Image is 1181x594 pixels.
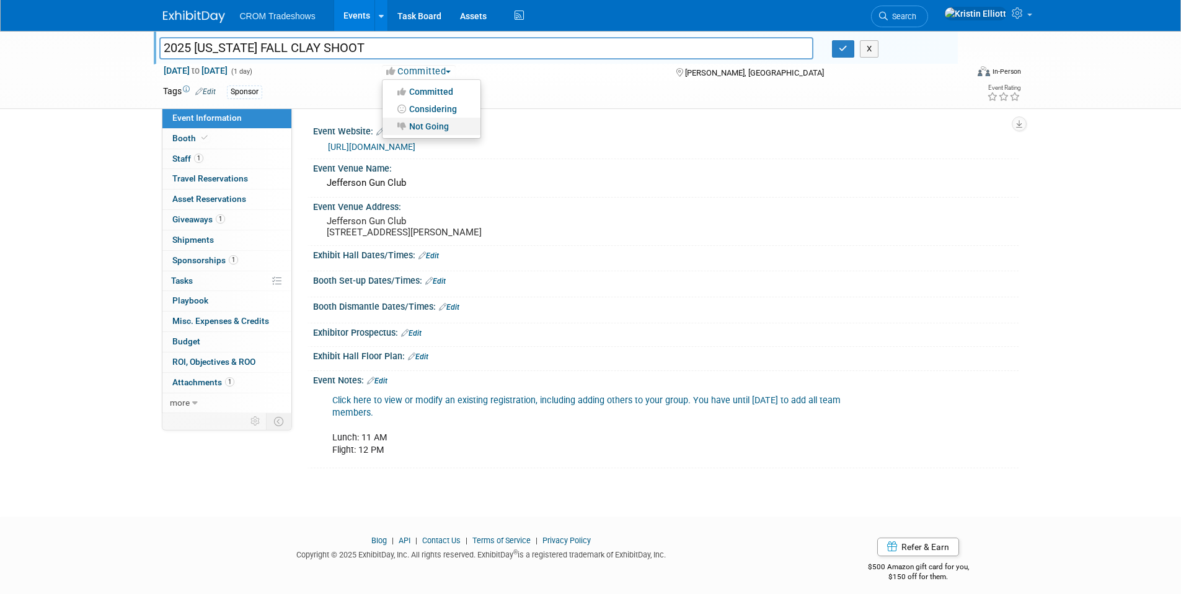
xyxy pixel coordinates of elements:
[162,312,291,331] a: Misc. Expenses & Credits
[472,536,531,545] a: Terms of Service
[162,291,291,311] a: Playbook
[201,134,208,141] i: Booth reservation complete
[163,65,228,76] span: [DATE] [DATE]
[313,347,1019,363] div: Exhibit Hall Floor Plan:
[313,271,1019,287] div: Booth Set-up Dates/Times:
[542,536,591,545] a: Privacy Policy
[412,536,420,545] span: |
[313,198,1019,213] div: Event Venue Address:
[245,413,267,429] td: Personalize Event Tab Strip
[172,214,225,224] span: Giveaways
[418,251,439,260] a: Edit
[367,377,387,385] a: Edit
[439,303,459,312] a: Edit
[992,67,1021,76] div: In-Person
[894,64,1022,83] div: Event Format
[240,11,316,21] span: CROM Tradeshows
[818,554,1019,582] div: $500 Amazon gift card for you,
[172,173,248,183] span: Travel Reservations
[888,12,916,21] span: Search
[172,377,234,387] span: Attachments
[190,66,201,76] span: to
[227,85,262,98] div: Sponsor
[162,271,291,291] a: Tasks
[313,159,1019,175] div: Event Venue Name:
[162,230,291,250] a: Shipments
[229,255,238,264] span: 1
[871,6,928,27] a: Search
[978,66,990,76] img: Format-Inperson.png
[172,133,210,143] span: Booth
[163,546,800,561] div: Copyright © 2025 ExhibitDay, Inc. All rights reserved. ExhibitDay is a registered trademark of Ex...
[328,142,415,152] a: [URL][DOMAIN_NAME]
[172,357,255,367] span: ROI, Objectives & ROO
[162,251,291,271] a: Sponsorships1
[399,536,410,545] a: API
[163,85,216,99] td: Tags
[383,100,480,118] a: Considering
[877,538,959,556] a: Refer & Earn
[513,549,518,556] sup: ®
[225,377,234,387] span: 1
[313,323,1019,339] div: Exhibitor Prospectus:
[327,216,593,238] pre: Jefferson Gun Club [STREET_ADDRESS][PERSON_NAME]
[163,11,225,23] img: ExhibitDay
[382,65,456,78] button: Committed
[162,149,291,169] a: Staff1
[266,413,291,429] td: Toggle Event Tabs
[172,295,208,305] span: Playbook
[162,210,291,230] a: Giveaways1
[944,7,1007,20] img: Kristin Elliott
[987,85,1020,91] div: Event Rating
[162,169,291,189] a: Travel Reservations
[162,373,291,393] a: Attachments1
[332,395,841,418] a: Click here to view or modify an existing registration, including adding others to your group. You...
[172,154,203,164] span: Staff
[376,128,397,136] a: Edit
[172,113,242,123] span: Event Information
[313,297,1019,313] div: Booth Dismantle Dates/Times:
[371,536,387,545] a: Blog
[194,154,203,163] span: 1
[313,122,1019,138] div: Event Website:
[172,194,246,204] span: Asset Reservations
[401,329,422,338] a: Edit
[389,536,397,545] span: |
[216,214,225,224] span: 1
[685,68,824,77] span: [PERSON_NAME], [GEOGRAPHIC_DATA]
[422,536,461,545] a: Contact Us
[408,352,428,361] a: Edit
[162,332,291,352] a: Budget
[313,371,1019,387] div: Event Notes:
[313,246,1019,262] div: Exhibit Hall Dates/Times:
[818,572,1019,582] div: $150 off for them.
[425,277,446,286] a: Edit
[462,536,471,545] span: |
[383,83,480,100] a: Committed
[171,276,193,286] span: Tasks
[383,118,480,135] a: Not Going
[172,235,214,245] span: Shipments
[162,108,291,128] a: Event Information
[230,68,252,76] span: (1 day)
[170,398,190,408] span: more
[860,40,879,58] button: X
[172,316,269,326] span: Misc. Expenses & Credits
[162,393,291,413] a: more
[324,388,882,463] div: Lunch: 11 AM Flight: 12 PM
[172,336,200,346] span: Budget
[322,173,1009,193] div: Jefferson Gun Club
[172,255,238,265] span: Sponsorships
[533,536,541,545] span: |
[162,129,291,149] a: Booth
[162,190,291,209] a: Asset Reservations
[162,352,291,372] a: ROI, Objectives & ROO
[195,87,216,96] a: Edit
